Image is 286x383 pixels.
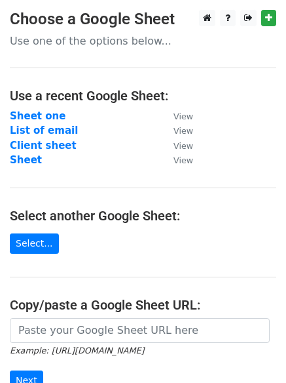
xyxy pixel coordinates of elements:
[173,126,193,136] small: View
[10,110,65,122] a: Sheet one
[160,110,193,122] a: View
[10,346,144,355] small: Example: [URL][DOMAIN_NAME]
[10,34,276,48] p: Use one of the options below...
[10,233,59,254] a: Select...
[10,208,276,224] h4: Select another Google Sheet:
[10,154,42,166] a: Sheet
[160,140,193,151] a: View
[160,125,193,136] a: View
[173,111,193,121] small: View
[10,88,276,104] h4: Use a recent Google Sheet:
[173,155,193,165] small: View
[173,141,193,151] small: View
[10,297,276,313] h4: Copy/paste a Google Sheet URL:
[10,125,78,136] a: List of email
[10,10,276,29] h3: Choose a Google Sheet
[10,140,77,151] a: Client sheet
[160,154,193,166] a: View
[10,318,270,343] input: Paste your Google Sheet URL here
